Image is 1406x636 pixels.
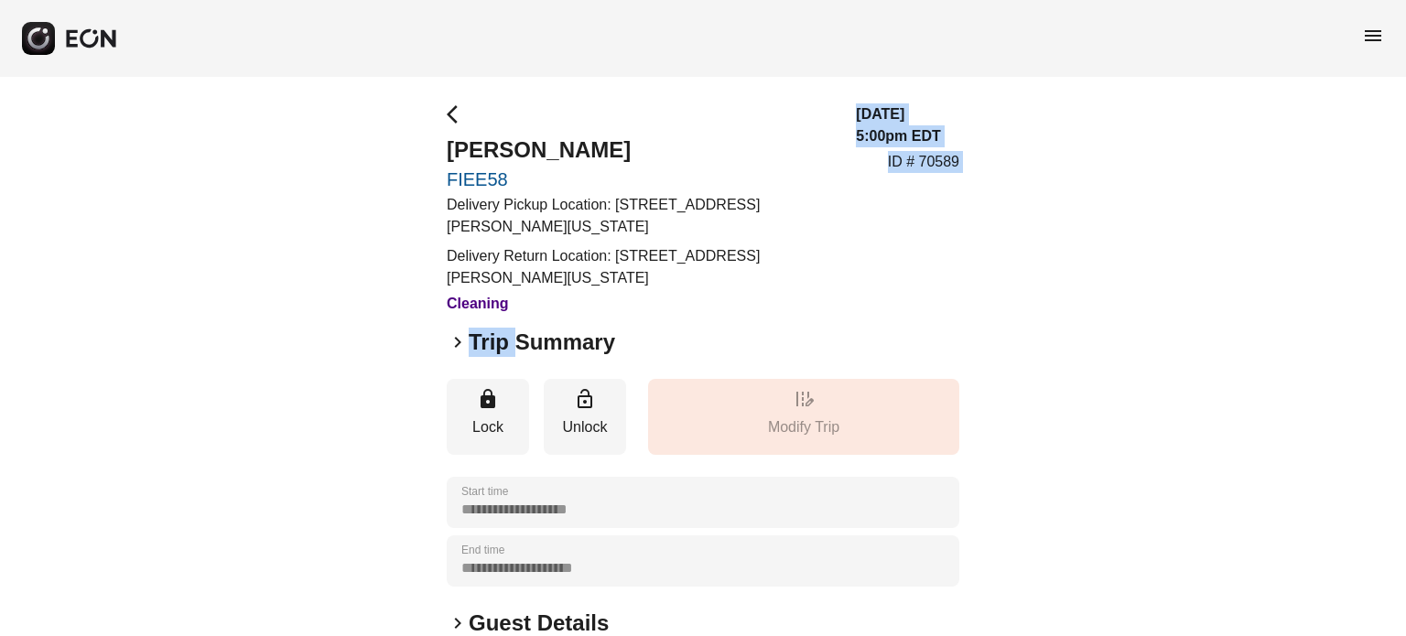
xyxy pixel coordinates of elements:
span: arrow_back_ios [447,103,469,125]
p: Delivery Pickup Location: [STREET_ADDRESS][PERSON_NAME][US_STATE] [447,194,834,238]
h2: Trip Summary [469,328,615,357]
span: lock [477,388,499,410]
h2: [PERSON_NAME] [447,135,834,165]
p: Unlock [553,416,617,438]
span: lock_open [574,388,596,410]
p: Delivery Return Location: [STREET_ADDRESS][PERSON_NAME][US_STATE] [447,245,834,289]
button: Lock [447,379,529,455]
h3: Cleaning [447,293,834,315]
span: keyboard_arrow_right [447,612,469,634]
h3: [DATE] 5:00pm EDT [856,103,959,147]
span: keyboard_arrow_right [447,331,469,353]
a: FIEE58 [447,168,834,190]
p: ID # 70589 [888,151,959,173]
span: menu [1362,25,1384,47]
p: Lock [456,416,520,438]
button: Unlock [544,379,626,455]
